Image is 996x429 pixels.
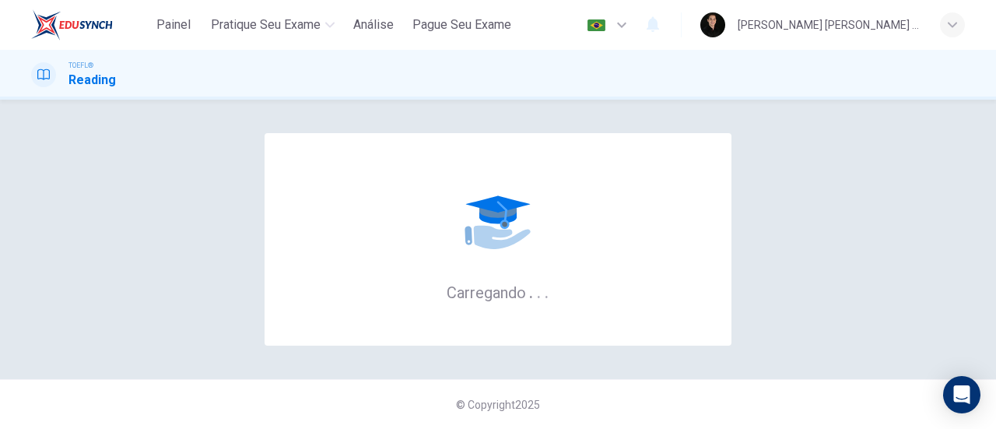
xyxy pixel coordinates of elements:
[31,9,113,40] img: EduSynch logo
[406,11,517,39] button: Pague Seu Exame
[536,278,542,304] h6: .
[447,282,549,302] h6: Carregando
[528,278,534,304] h6: .
[456,399,540,411] span: © Copyright 2025
[149,11,198,39] button: Painel
[943,376,980,413] div: Open Intercom Messenger
[31,9,149,40] a: EduSynch logo
[68,71,116,90] h1: Reading
[156,16,191,34] span: Painel
[211,16,321,34] span: Pratique seu exame
[587,19,606,31] img: pt
[544,278,549,304] h6: .
[347,11,400,39] button: Análise
[700,12,725,37] img: Profile picture
[205,11,341,39] button: Pratique seu exame
[353,16,394,34] span: Análise
[738,16,921,34] div: [PERSON_NAME] [PERSON_NAME] [PERSON_NAME]
[68,60,93,71] span: TOEFL®
[412,16,511,34] span: Pague Seu Exame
